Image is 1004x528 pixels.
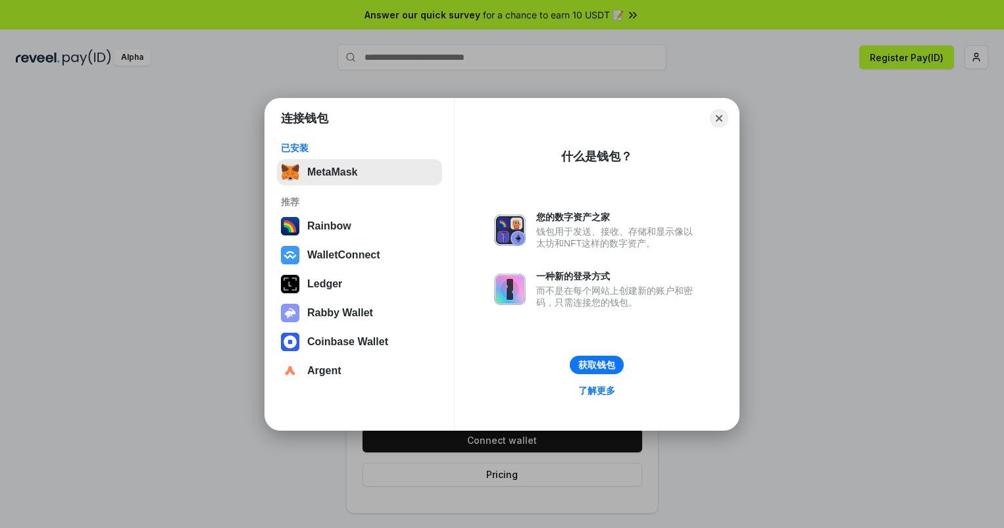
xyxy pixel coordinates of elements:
button: Coinbase Wallet [277,329,442,355]
img: svg+xml,%3Csvg%20xmlns%3D%22http%3A%2F%2Fwww.w3.org%2F2000%2Fsvg%22%20fill%3D%22none%22%20viewBox... [494,214,526,246]
a: 了解更多 [570,382,623,399]
div: 已安装 [281,142,438,154]
img: svg+xml,%3Csvg%20width%3D%2228%22%20height%3D%2228%22%20viewBox%3D%220%200%2028%2028%22%20fill%3D... [281,246,299,264]
button: 获取钱包 [570,356,624,374]
div: Coinbase Wallet [307,336,388,348]
button: MetaMask [277,159,442,185]
div: WalletConnect [307,249,380,261]
div: 推荐 [281,196,438,208]
img: svg+xml,%3Csvg%20xmlns%3D%22http%3A%2F%2Fwww.w3.org%2F2000%2Fsvg%22%20width%3D%2228%22%20height%3... [281,275,299,293]
img: svg+xml,%3Csvg%20width%3D%22120%22%20height%3D%22120%22%20viewBox%3D%220%200%20120%20120%22%20fil... [281,217,299,235]
div: 钱包用于发送、接收、存储和显示像以太坊和NFT这样的数字资产。 [536,226,699,249]
button: WalletConnect [277,242,442,268]
div: 什么是钱包？ [561,149,632,164]
div: 而不是在每个网站上创建新的账户和密码，只需连接您的钱包。 [536,285,699,308]
div: Rainbow [307,220,351,232]
div: Rabby Wallet [307,307,373,319]
div: 了解更多 [578,385,615,396]
img: svg+xml,%3Csvg%20width%3D%2228%22%20height%3D%2228%22%20viewBox%3D%220%200%2028%2028%22%20fill%3D... [281,362,299,380]
div: Argent [307,365,341,377]
div: MetaMask [307,166,357,178]
button: Rainbow [277,213,442,239]
img: svg+xml,%3Csvg%20width%3D%2228%22%20height%3D%2228%22%20viewBox%3D%220%200%2028%2028%22%20fill%3D... [281,333,299,351]
button: Rabby Wallet [277,300,442,326]
img: svg+xml,%3Csvg%20xmlns%3D%22http%3A%2F%2Fwww.w3.org%2F2000%2Fsvg%22%20fill%3D%22none%22%20viewBox... [494,274,526,305]
img: svg+xml,%3Csvg%20xmlns%3D%22http%3A%2F%2Fwww.w3.org%2F2000%2Fsvg%22%20fill%3D%22none%22%20viewBox... [281,304,299,322]
button: Ledger [277,271,442,297]
button: Close [710,109,728,128]
img: svg+xml,%3Csvg%20fill%3D%22none%22%20height%3D%2233%22%20viewBox%3D%220%200%2035%2033%22%20width%... [281,163,299,181]
button: Argent [277,358,442,384]
div: 获取钱包 [578,359,615,371]
div: 您的数字资产之家 [536,211,699,223]
h1: 连接钱包 [281,110,328,126]
div: Ledger [307,278,342,290]
div: 一种新的登录方式 [536,270,699,282]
